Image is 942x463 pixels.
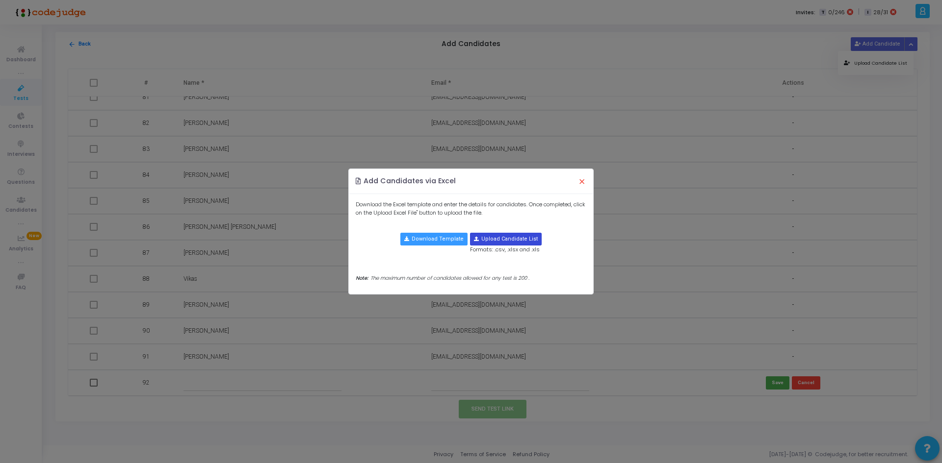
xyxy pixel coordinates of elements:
[470,233,542,254] div: Formats: .csv, .xlsx and .xls
[356,200,587,217] p: Download the Excel template and enter the details for candidates. Once completed, click on the Up...
[370,274,529,282] span: The maximum number of candidates allowed for any test is 200 .
[356,176,456,186] h4: Add Candidates via Excel
[572,171,592,192] button: Close
[356,274,368,282] span: Note:
[470,233,542,245] button: Upload Candidate List
[400,233,468,245] button: Download Template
